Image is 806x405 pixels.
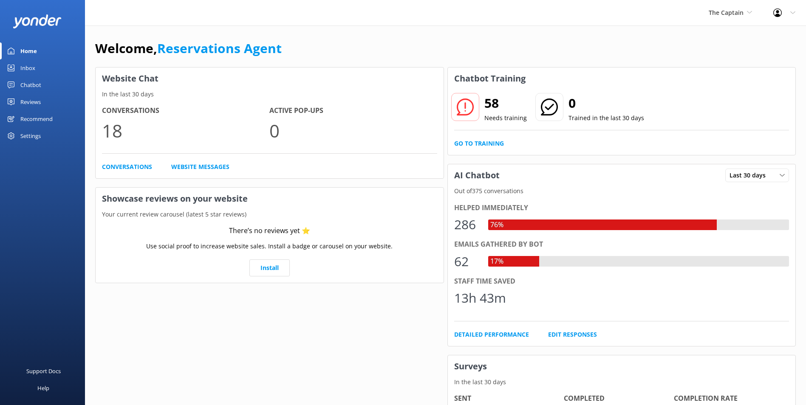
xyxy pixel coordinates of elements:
[454,202,789,214] div: Helped immediately
[448,355,796,377] h3: Surveys
[96,90,444,99] p: In the last 30 days
[96,67,444,90] h3: Website Chat
[96,188,444,210] h3: Showcase reviews on your website
[96,210,444,219] p: Your current review carousel (latest 5 star reviews)
[488,219,506,231] div: 76%
[20,127,41,144] div: Settings
[448,186,796,196] p: Out of 375 conversations
[454,139,504,148] a: Go to Training
[454,251,480,272] div: 62
[454,288,506,308] div: 13h 43m
[157,39,282,57] a: Reservations Agent
[102,162,152,172] a: Conversations
[26,363,61,380] div: Support Docs
[269,116,437,145] p: 0
[13,14,62,28] img: yonder-white-logo.png
[548,330,597,339] a: Edit Responses
[448,377,796,387] p: In the last 30 days
[454,393,564,404] h4: Sent
[454,330,529,339] a: Detailed Performance
[674,393,784,404] h4: Completion Rate
[171,162,229,172] a: Website Messages
[568,93,644,113] h2: 0
[102,116,269,145] p: 18
[249,259,290,276] a: Install
[730,171,771,180] span: Last 30 days
[488,256,506,267] div: 17%
[102,105,269,116] h4: Conversations
[448,67,532,90] h3: Chatbot Training
[20,76,41,93] div: Chatbot
[484,113,527,123] p: Needs training
[20,42,37,59] div: Home
[454,276,789,287] div: Staff time saved
[564,393,674,404] h4: Completed
[229,225,310,236] div: There’s no reviews yet ⭐
[484,93,527,113] h2: 58
[37,380,49,397] div: Help
[20,59,35,76] div: Inbox
[709,8,744,17] span: The Captain
[454,214,480,235] div: 286
[568,113,644,123] p: Trained in the last 30 days
[269,105,437,116] h4: Active Pop-ups
[454,239,789,250] div: Emails gathered by bot
[95,38,282,59] h1: Welcome,
[448,164,506,186] h3: AI Chatbot
[20,110,53,127] div: Recommend
[146,242,393,251] p: Use social proof to increase website sales. Install a badge or carousel on your website.
[20,93,41,110] div: Reviews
